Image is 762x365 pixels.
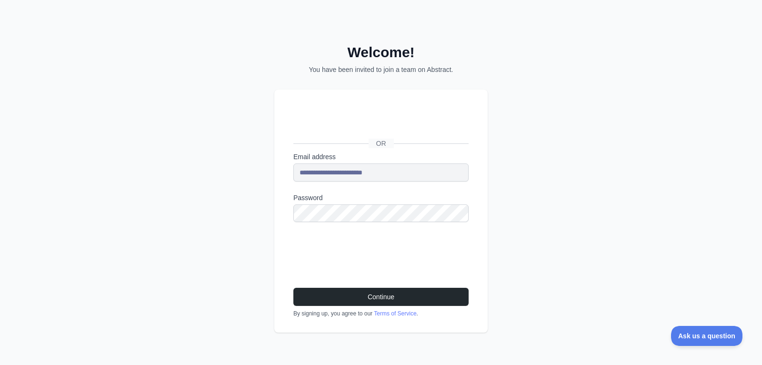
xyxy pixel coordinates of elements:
[293,233,438,271] iframe: reCAPTCHA
[293,193,469,203] label: Password
[274,44,488,61] h2: Welcome!
[289,112,472,132] iframe: Botón de Acceder con Google
[293,152,469,162] label: Email address
[671,326,743,346] iframe: Toggle Customer Support
[369,139,394,148] span: OR
[293,288,469,306] button: Continue
[293,310,469,317] div: By signing up, you agree to our .
[374,310,416,317] a: Terms of Service
[274,65,488,74] p: You have been invited to join a team on Abstract.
